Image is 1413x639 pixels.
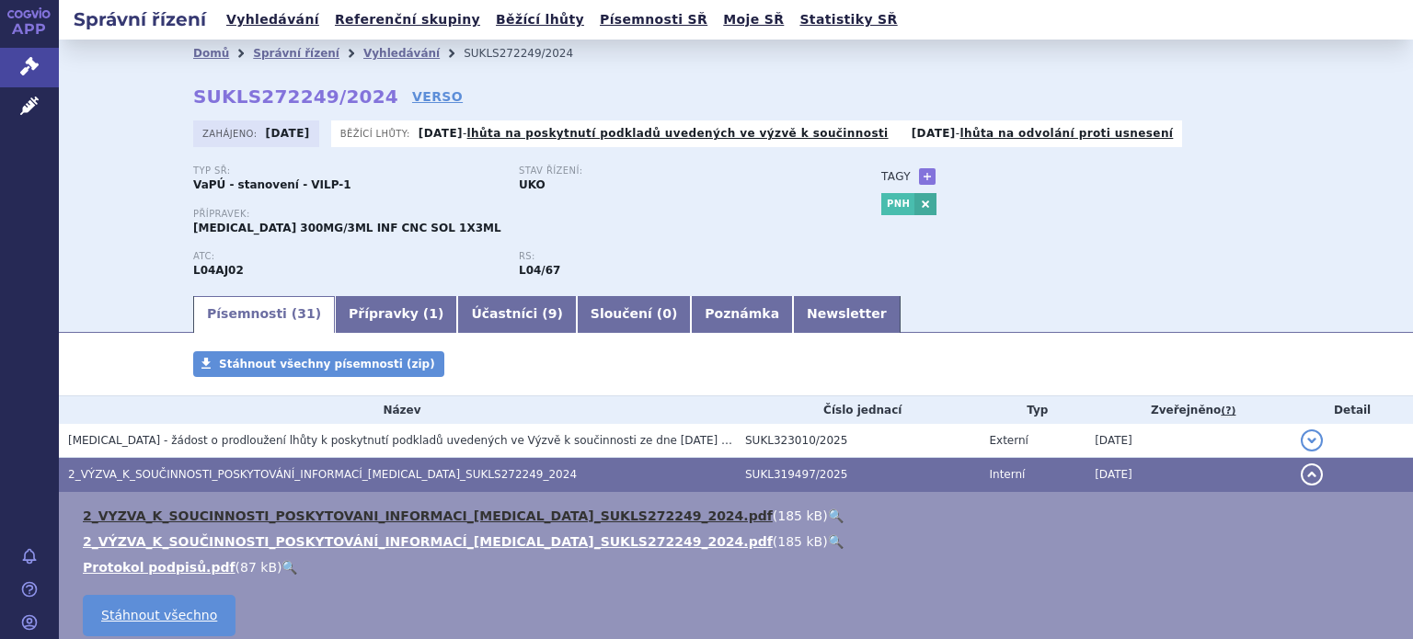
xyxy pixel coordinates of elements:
[736,458,980,492] td: SUKL319497/2025
[193,178,351,191] strong: VaPÚ - stanovení - VILP-1
[240,560,277,575] span: 87 kB
[219,358,435,371] span: Stáhnout všechny písemnosti (zip)
[335,296,457,333] a: Přípravky (1)
[793,296,901,333] a: Newsletter
[662,306,672,321] span: 0
[83,508,773,523] a: 2_VYZVA_K_SOUCINNOSTI_POSKYTOVANI_INFORMACI_[MEDICAL_DATA]_SUKLS272249_2024.pdf
[490,7,590,32] a: Běžící lhůty
[828,534,844,549] a: 🔍
[193,251,500,262] p: ATC:
[736,396,980,424] th: Číslo jednací
[457,296,576,333] a: Účastníci (9)
[253,47,339,60] a: Správní řízení
[1301,429,1323,451] button: detail
[718,7,789,32] a: Moje SŘ
[989,468,1025,481] span: Interní
[83,560,235,575] a: Protokol podpisů.pdf
[193,86,398,108] strong: SUKLS272249/2024
[297,306,315,321] span: 31
[83,532,1395,551] li: ( )
[691,296,793,333] a: Poznámka
[193,209,844,220] p: Přípravek:
[83,534,773,549] a: 2_VÝZVA_K_SOUČINNOSTI_POSKYTOVÁNÍ_INFORMACÍ_[MEDICAL_DATA]_SUKLS272249_2024.pdf
[467,127,889,140] a: lhůta na poskytnutí podkladů uvedených ve výzvě k součinnosti
[881,193,914,215] a: PNH
[980,396,1086,424] th: Typ
[519,178,546,191] strong: UKO
[881,165,911,188] h3: Tagy
[329,7,486,32] a: Referenční skupiny
[1221,405,1235,417] abbr: (?)
[919,168,936,185] a: +
[193,264,244,277] strong: RAVULIZUMAB
[266,127,310,140] strong: [DATE]
[83,558,1395,576] li: ( )
[83,507,1395,525] li: ( )
[519,251,826,262] p: RS:
[519,165,826,177] p: Stav řízení:
[193,222,501,234] span: [MEDICAL_DATA] 300MG/3ML INF CNC SOL 1X3ML
[202,126,260,141] span: Zahájeno:
[1086,396,1292,424] th: Zveřejněno
[519,264,560,277] strong: ravulizumab
[736,424,980,458] td: SUKL323010/2025
[1086,458,1292,492] td: [DATE]
[594,7,713,32] a: Písemnosti SŘ
[193,165,500,177] p: Typ SŘ:
[221,7,325,32] a: Vyhledávání
[340,126,414,141] span: Běžící lhůty:
[1292,396,1413,424] th: Detail
[429,306,438,321] span: 1
[193,47,229,60] a: Domů
[828,508,844,523] a: 🔍
[959,127,1173,140] a: lhůta na odvolání proti usnesení
[777,508,822,523] span: 185 kB
[68,468,577,481] span: 2_VÝZVA_K_SOUČINNOSTI_POSKYTOVÁNÍ_INFORMACÍ_ULTOMIRIS_SUKLS272249_2024
[59,6,221,32] h2: Správní řízení
[193,351,444,377] a: Stáhnout všechny písemnosti (zip)
[1301,463,1323,485] button: detail
[83,595,235,636] a: Stáhnout všechno
[419,126,889,141] p: -
[777,534,822,549] span: 185 kB
[68,434,915,447] span: Ultomiris - žádost o prodloužení lhůty k poskytnutí podkladů uvedených ve Výzvě k součinnosti ze ...
[419,127,463,140] strong: [DATE]
[281,560,297,575] a: 🔍
[464,40,597,67] li: SUKLS272249/2024
[548,306,557,321] span: 9
[912,127,956,140] strong: [DATE]
[363,47,440,60] a: Vyhledávání
[989,434,1028,447] span: Externí
[794,7,902,32] a: Statistiky SŘ
[912,126,1174,141] p: -
[412,87,463,106] a: VERSO
[1086,424,1292,458] td: [DATE]
[193,296,335,333] a: Písemnosti (31)
[577,296,691,333] a: Sloučení (0)
[59,396,736,424] th: Název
